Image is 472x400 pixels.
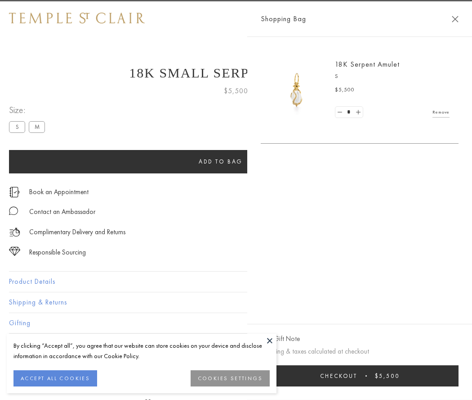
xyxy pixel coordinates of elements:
p: S [335,72,450,81]
button: Gifting [9,313,463,333]
label: M [29,121,45,132]
span: $5,500 [224,85,248,97]
label: S [9,121,25,132]
button: Shipping & Returns [9,292,463,313]
a: 18K Serpent Amulet [335,59,400,69]
div: By clicking “Accept all”, you agree that our website can store cookies on your device and disclos... [13,341,270,361]
button: Checkout $5,500 [261,365,459,386]
img: P51836-E11SERPPV [270,63,324,117]
span: Add to bag [199,158,243,165]
h1: 18K Small Serpent Amulet [9,65,463,81]
img: icon_sourcing.svg [9,247,20,256]
span: $5,500 [375,372,400,380]
img: MessageIcon-01_2.svg [9,206,18,215]
span: Checkout [320,372,357,380]
a: Remove [432,107,450,117]
button: Add to bag [9,150,432,173]
button: ACCEPT ALL COOKIES [13,370,97,386]
button: COOKIES SETTINGS [191,370,270,386]
a: Set quantity to 0 [335,107,344,118]
span: $5,500 [335,86,355,95]
p: Shipping & taxes calculated at checkout [261,346,459,357]
button: Add Gift Note [261,333,300,345]
img: icon_delivery.svg [9,227,20,238]
div: Contact an Ambassador [29,206,95,218]
a: Set quantity to 2 [353,107,362,118]
p: Complimentary Delivery and Returns [29,227,125,238]
span: Shopping Bag [261,13,306,25]
div: Responsible Sourcing [29,247,86,258]
a: Book an Appointment [29,187,89,197]
span: Size: [9,103,49,118]
img: icon_appointment.svg [9,187,20,197]
img: Temple St. Clair [9,13,145,23]
button: Close Shopping Bag [452,16,459,23]
button: Product Details [9,272,463,292]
